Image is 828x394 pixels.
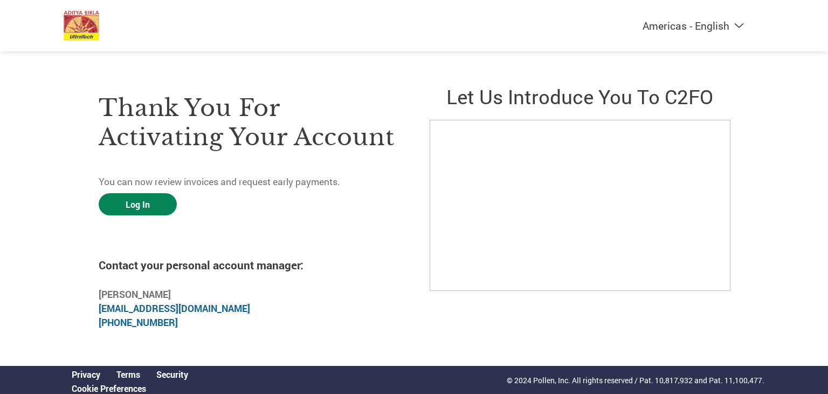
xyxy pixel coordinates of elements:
a: Privacy [72,369,100,380]
p: © 2024 Pollen, Inc. All rights reserved / Pat. 10,817,932 and Pat. 11,100,477. [507,375,764,386]
a: Security [156,369,188,380]
img: UltraTech [64,11,99,40]
a: [EMAIL_ADDRESS][DOMAIN_NAME] [99,302,250,315]
iframe: C2FO Introduction Video [430,120,730,291]
h3: Thank you for activating your account [99,93,398,152]
h4: Contact your personal account manager: [99,257,398,273]
a: Log In [99,193,177,215]
div: Open Cookie Preferences Modal [64,383,196,394]
b: [PERSON_NAME] [99,288,171,301]
a: Terms [116,369,140,380]
a: [PHONE_NUMBER] [99,316,178,329]
a: Cookie Preferences, opens a dedicated popup modal window [72,383,146,394]
h2: Let us introduce you to C2FO [430,83,729,110]
p: You can now review invoices and request early payments. [99,175,398,189]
